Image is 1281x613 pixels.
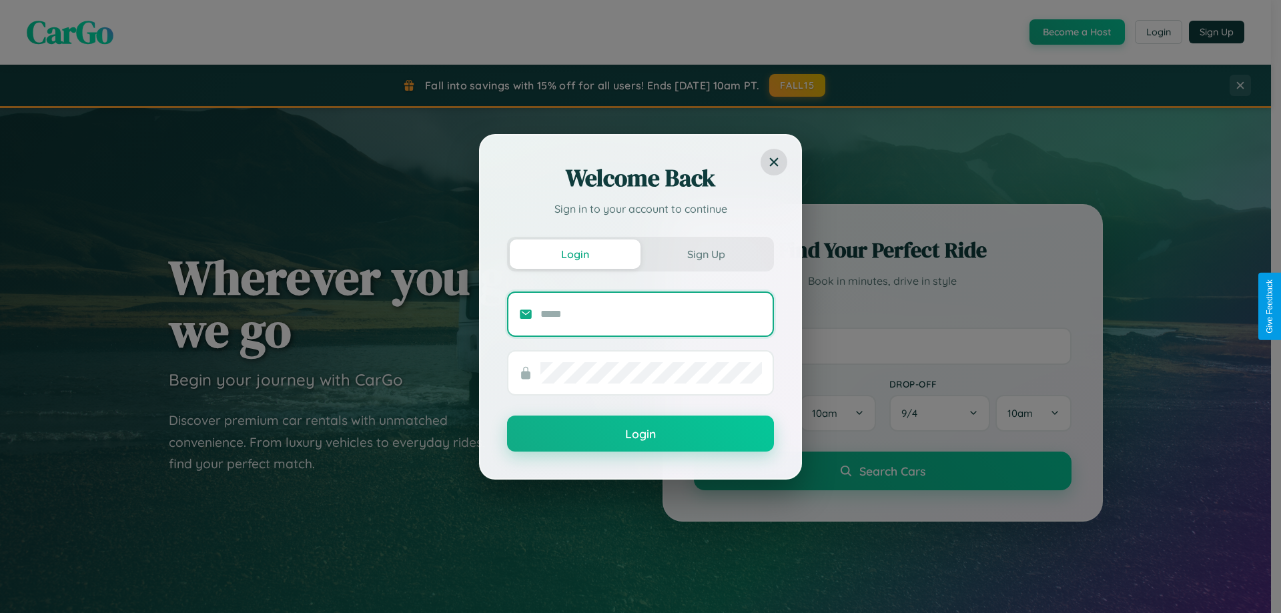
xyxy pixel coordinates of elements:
[507,162,774,194] h2: Welcome Back
[507,201,774,217] p: Sign in to your account to continue
[1265,279,1274,334] div: Give Feedback
[510,239,640,269] button: Login
[507,416,774,452] button: Login
[640,239,771,269] button: Sign Up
